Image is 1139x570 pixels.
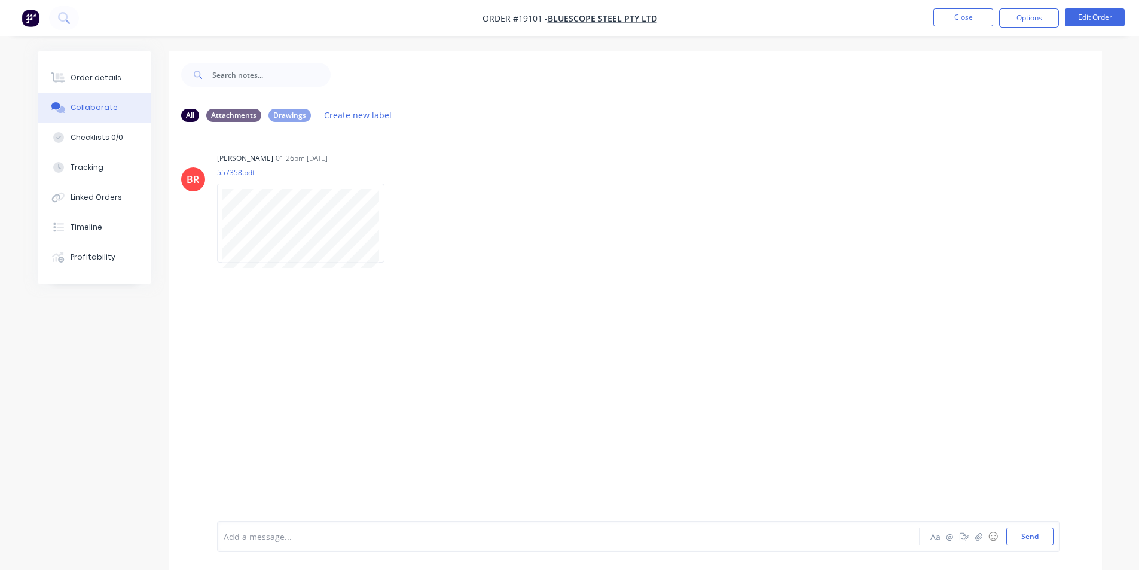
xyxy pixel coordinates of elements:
button: @ [943,529,957,544]
div: All [181,109,199,122]
div: 01:26pm [DATE] [276,153,328,164]
input: Search notes... [212,63,331,87]
div: Checklists 0/0 [71,132,123,143]
div: Collaborate [71,102,118,113]
button: Order details [38,63,151,93]
div: Timeline [71,222,102,233]
button: Create new label [318,107,398,123]
span: Order #19101 - [483,13,548,24]
button: Close [933,8,993,26]
button: Edit Order [1065,8,1125,26]
button: Aa [929,529,943,544]
p: 557358.pdf [217,167,396,178]
div: Tracking [71,162,103,173]
div: Profitability [71,252,115,263]
div: Order details [71,72,121,83]
button: Collaborate [38,93,151,123]
a: BlueScope Steel Pty Ltd [548,13,657,24]
div: BR [187,172,199,187]
button: Tracking [38,153,151,182]
div: Attachments [206,109,261,122]
button: Send [1006,528,1054,545]
button: Checklists 0/0 [38,123,151,153]
div: Linked Orders [71,192,122,203]
button: ☺ [986,529,1000,544]
div: Drawings [268,109,311,122]
img: Factory [22,9,39,27]
button: Timeline [38,212,151,242]
button: Profitability [38,242,151,272]
button: Options [999,8,1059,28]
div: [PERSON_NAME] [217,153,273,164]
button: Linked Orders [38,182,151,212]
